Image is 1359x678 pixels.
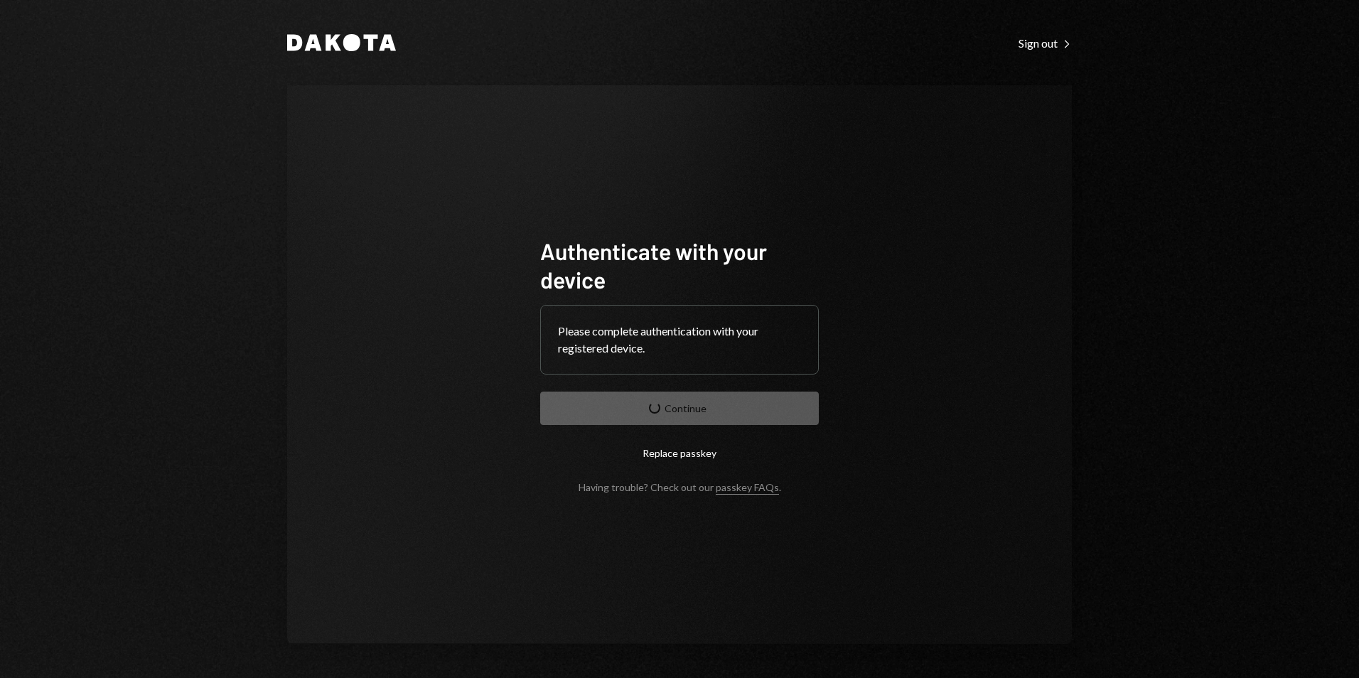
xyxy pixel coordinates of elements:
[579,481,781,493] div: Having trouble? Check out our .
[1019,36,1072,50] div: Sign out
[716,481,779,495] a: passkey FAQs
[540,237,819,294] h1: Authenticate with your device
[540,436,819,470] button: Replace passkey
[1019,35,1072,50] a: Sign out
[558,323,801,357] div: Please complete authentication with your registered device.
